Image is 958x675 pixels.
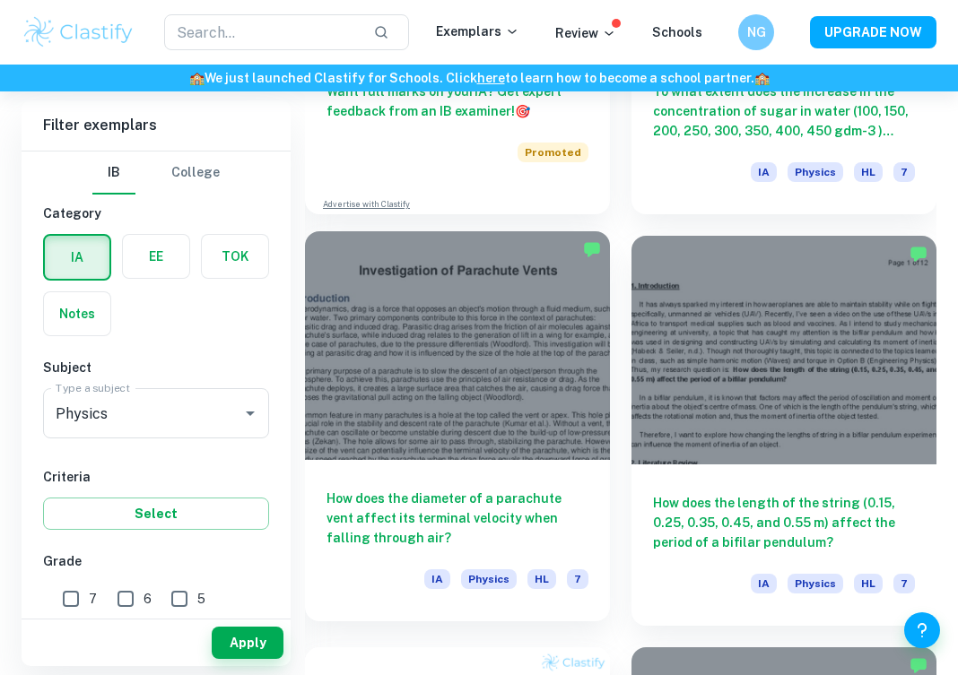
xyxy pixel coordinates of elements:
h6: How does the length of the string (0.15, 0.25, 0.35, 0.45, and 0.55 m) affect the period of a bif... [653,493,915,552]
span: IA [424,569,450,589]
a: Advertise with Clastify [323,198,410,211]
a: Schools [652,25,702,39]
h6: Criteria [43,467,269,487]
span: IA [751,574,777,593]
p: Review [555,23,616,43]
a: How does the diameter of a parachute vent affect its terminal velocity when falling through air?I... [305,236,610,626]
span: 7 [893,162,915,182]
button: UPGRADE NOW [810,16,936,48]
h6: Category [43,203,269,223]
span: Physics [788,574,843,593]
h6: Want full marks on your IA ? Get expert feedback from an IB examiner! [327,82,588,121]
h6: To what extent does the increase in the concentration of sugar in water (100, 150, 200, 250, 300,... [653,82,915,141]
button: NG [738,14,774,50]
h6: Filter exemplars [22,100,291,151]
button: EE [123,235,189,278]
button: TOK [202,235,268,278]
span: 🏫 [189,71,205,85]
h6: We just launched Clastify for Schools. Click to learn how to become a school partner. [4,68,954,88]
span: Promoted [518,143,588,162]
p: Exemplars [436,22,519,41]
span: 7 [89,589,97,609]
h6: NG [746,22,767,42]
img: Marked [910,245,928,263]
a: How does the length of the string (0.15, 0.25, 0.35, 0.45, and 0.55 m) affect the period of a bif... [631,236,936,626]
img: Marked [583,240,601,258]
span: HL [854,162,883,182]
button: Notes [44,292,110,335]
button: College [171,151,220,195]
button: IA [45,236,109,279]
button: Help and Feedback [904,612,940,648]
span: 6 [144,589,152,609]
span: 5 [197,589,205,609]
span: HL [854,574,883,593]
span: IA [751,162,777,182]
input: Search... [164,14,359,50]
span: Physics [461,569,517,589]
button: Select [43,498,269,530]
button: IB [92,151,135,195]
div: Filter type choice [92,151,220,195]
span: 7 [567,569,588,589]
span: Physics [788,162,843,182]
a: here [477,71,505,85]
button: Apply [212,627,283,659]
img: Marked [910,656,928,674]
span: HL [527,569,556,589]
span: 🏫 [754,71,770,85]
h6: Subject [43,358,269,377]
h6: How does the diameter of a parachute vent affect its terminal velocity when falling through air? [327,489,588,548]
span: 7 [893,574,915,593]
button: Open [238,401,263,426]
span: 🎯 [515,104,530,118]
label: Type a subject [56,380,130,395]
h6: Grade [43,551,269,571]
img: Clastify logo [22,14,135,50]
